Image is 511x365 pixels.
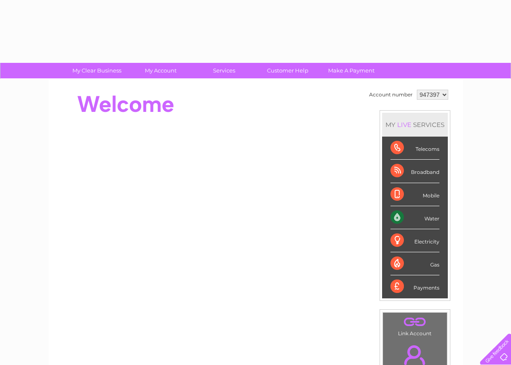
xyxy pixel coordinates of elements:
div: LIVE [395,121,413,129]
a: Make A Payment [317,63,386,78]
div: Mobile [390,183,439,206]
div: Telecoms [390,137,439,160]
div: Gas [390,252,439,275]
td: Account number [367,88,415,102]
a: My Account [126,63,195,78]
div: Electricity [390,229,439,252]
a: Customer Help [253,63,322,78]
td: Link Account [383,312,447,339]
a: Services [190,63,259,78]
div: MY SERVICES [382,113,448,137]
div: Water [390,206,439,229]
div: Payments [390,275,439,298]
div: Broadband [390,160,439,183]
a: My Clear Business [62,63,131,78]
a: . [385,315,445,329]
